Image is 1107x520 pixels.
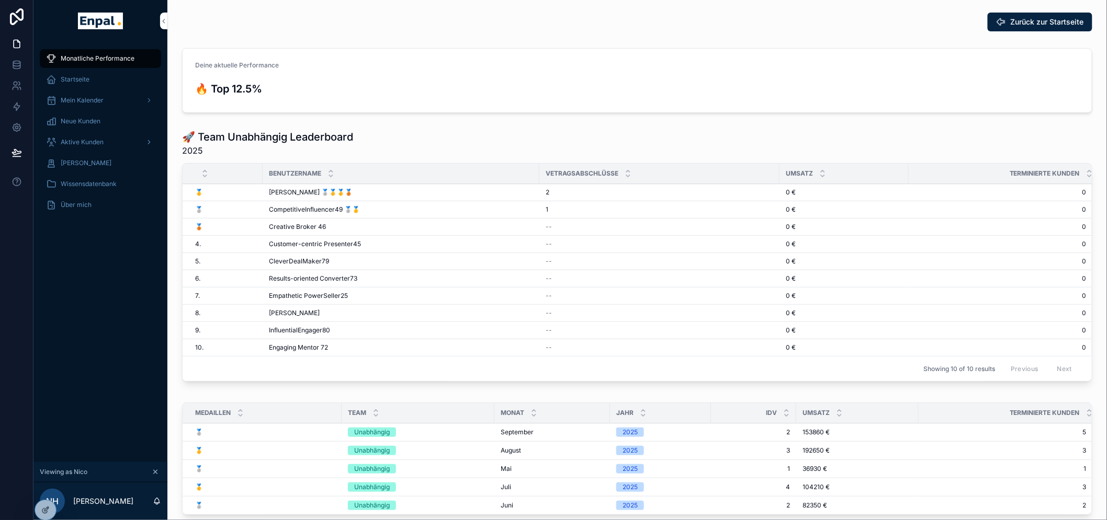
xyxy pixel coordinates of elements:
[919,483,1087,491] span: 3
[909,309,1087,317] a: 0
[195,501,203,510] span: 🥈
[909,326,1087,334] a: 0
[195,223,203,231] span: 🥉
[195,483,203,491] span: 🥇
[40,175,161,193] a: Wissensdatenbank
[40,91,161,110] a: Mein Kalender
[909,240,1087,248] a: 0
[269,326,330,334] span: InfluentialEngager80
[61,159,111,167] span: [PERSON_NAME]
[348,409,366,417] span: Team
[919,446,1087,455] span: 3
[269,343,533,352] a: Engaging Mentor 72
[988,13,1092,31] button: Zurück zur Startseite
[786,205,902,214] a: 0 €
[40,468,87,476] span: Viewing as Nico
[546,257,552,265] span: --
[803,483,830,491] span: 104210 €
[195,309,200,317] span: 8.
[786,343,902,352] a: 0 €
[786,326,902,334] a: 0 €
[78,13,122,29] img: App logo
[195,61,279,69] span: Deine aktuelle Performance
[546,257,773,265] a: --
[269,274,357,283] span: Results-oriented Converter73
[909,188,1087,197] span: 0
[786,257,796,265] span: 0 €
[623,501,638,510] div: 2025
[40,112,161,131] a: Neue Kunden
[269,223,533,231] a: Creative Broker 46
[501,483,511,491] span: Juli
[195,188,203,197] span: 🥇
[786,240,796,248] span: 0 €
[546,274,773,283] a: --
[919,465,1087,473] span: 1
[61,180,117,188] span: Wissensdatenbank
[33,42,167,228] div: scrollable content
[354,482,390,492] div: Unabhängig
[195,240,201,248] span: 4.
[269,292,533,300] a: Empathetic PowerSeller25
[803,428,830,436] span: 153860 €
[354,464,390,473] div: Unabhängig
[623,482,638,492] div: 2025
[919,501,1087,510] span: 2
[269,292,348,300] span: Empathetic PowerSeller25
[786,292,902,300] a: 0 €
[195,343,204,352] span: 10.
[195,409,231,417] span: Medaillen
[546,309,773,317] a: --
[546,326,552,334] span: --
[61,75,89,84] span: Startseite
[786,274,796,283] span: 0 €
[786,188,796,197] span: 0 €
[182,130,353,144] h1: 🚀 Team Unabhängig Leaderboard
[786,257,902,265] a: 0 €
[195,326,256,334] a: 9.
[803,446,830,455] span: 192650 €
[61,96,104,105] span: Mein Kalender
[1010,169,1080,178] span: Terminierte Kunden
[195,188,256,197] a: 🥇
[354,446,390,455] div: Unabhängig
[195,274,256,283] a: 6.
[269,188,533,197] a: [PERSON_NAME] 🥈🥇🥇🥉
[786,223,796,231] span: 0 €
[803,465,827,473] span: 36930 €
[195,205,203,214] span: 🥈
[195,292,256,300] a: 7.
[546,326,773,334] a: --
[40,154,161,172] a: [PERSON_NAME]
[546,240,552,248] span: --
[766,409,777,417] span: IDV
[546,205,773,214] a: 1
[546,274,552,283] span: --
[786,188,902,197] a: 0 €
[269,223,326,231] span: Creative Broker 46
[269,169,321,178] span: Benutzername
[269,309,533,317] a: [PERSON_NAME]
[786,205,796,214] span: 0 €
[195,428,203,436] span: 🥈
[73,496,133,506] p: [PERSON_NAME]
[786,309,902,317] a: 0 €
[546,343,552,352] span: --
[909,257,1087,265] span: 0
[546,309,552,317] span: --
[195,465,203,473] span: 🥈
[786,343,796,352] span: 0 €
[501,465,512,473] span: Mai
[909,274,1087,283] a: 0
[786,326,796,334] span: 0 €
[717,501,790,510] span: 2
[269,274,533,283] a: Results-oriented Converter73
[195,309,256,317] a: 8.
[546,240,773,248] a: --
[909,343,1087,352] a: 0
[909,205,1087,214] span: 0
[803,501,827,510] span: 82350 €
